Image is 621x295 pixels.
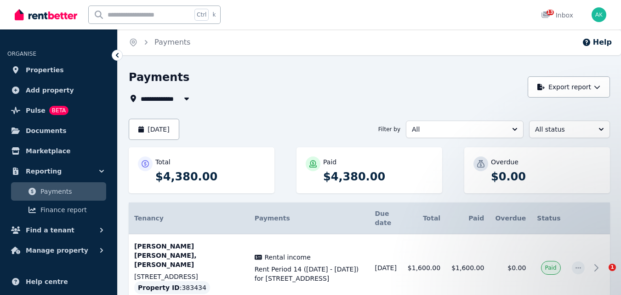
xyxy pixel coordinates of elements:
[26,225,74,236] span: Find a tenant
[7,61,110,79] a: Properties
[129,70,189,85] h1: Payments
[134,242,244,269] p: [PERSON_NAME] [PERSON_NAME], [PERSON_NAME]
[7,51,36,57] span: ORGANISE
[134,281,210,294] div: : 383434
[7,142,110,160] a: Marketplace
[535,125,591,134] span: All status
[491,157,518,167] p: Overdue
[265,253,311,262] span: Rental income
[26,245,88,256] span: Manage property
[531,202,566,234] th: Status
[7,221,110,239] button: Find a tenant
[7,81,110,99] a: Add property
[7,272,110,291] a: Help centre
[40,204,103,215] span: Finance report
[40,186,103,197] span: Payments
[129,119,179,140] button: [DATE]
[528,76,610,98] button: Export report
[194,9,209,21] span: Ctrl
[154,38,190,46] a: Payments
[155,157,171,167] p: Total
[529,121,610,138] button: All status
[7,121,110,140] a: Documents
[129,202,249,234] th: Tenancy
[323,157,336,167] p: Paid
[402,202,446,234] th: Total
[582,37,612,48] button: Help
[446,202,490,234] th: Paid
[26,125,67,136] span: Documents
[212,11,216,18] span: k
[592,7,606,22] img: Azad Kalam
[49,106,68,115] span: BETA
[370,202,402,234] th: Due date
[11,201,106,219] a: Finance report
[138,283,180,292] span: Property ID
[26,276,68,287] span: Help centre
[7,162,110,180] button: Reporting
[547,10,554,15] span: 13
[118,29,201,55] nav: Breadcrumb
[412,125,505,134] span: All
[541,11,573,20] div: Inbox
[26,145,70,156] span: Marketplace
[378,126,400,133] span: Filter by
[590,264,612,286] iframe: Intercom live chat
[134,272,244,281] p: [STREET_ADDRESS]
[609,264,616,271] span: 1
[7,241,110,260] button: Manage property
[26,85,74,96] span: Add property
[26,64,64,75] span: Properties
[155,169,265,184] p: $4,380.00
[323,169,433,184] p: $4,380.00
[15,8,77,22] img: RentBetter
[255,265,364,283] span: Rent Period 14 ([DATE] - [DATE]) for [STREET_ADDRESS]
[26,105,46,116] span: Pulse
[491,169,601,184] p: $0.00
[7,101,110,120] a: PulseBETA
[406,121,524,138] button: All
[255,214,290,222] span: Payments
[26,166,62,177] span: Reporting
[490,202,531,234] th: Overdue
[11,182,106,201] a: Payments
